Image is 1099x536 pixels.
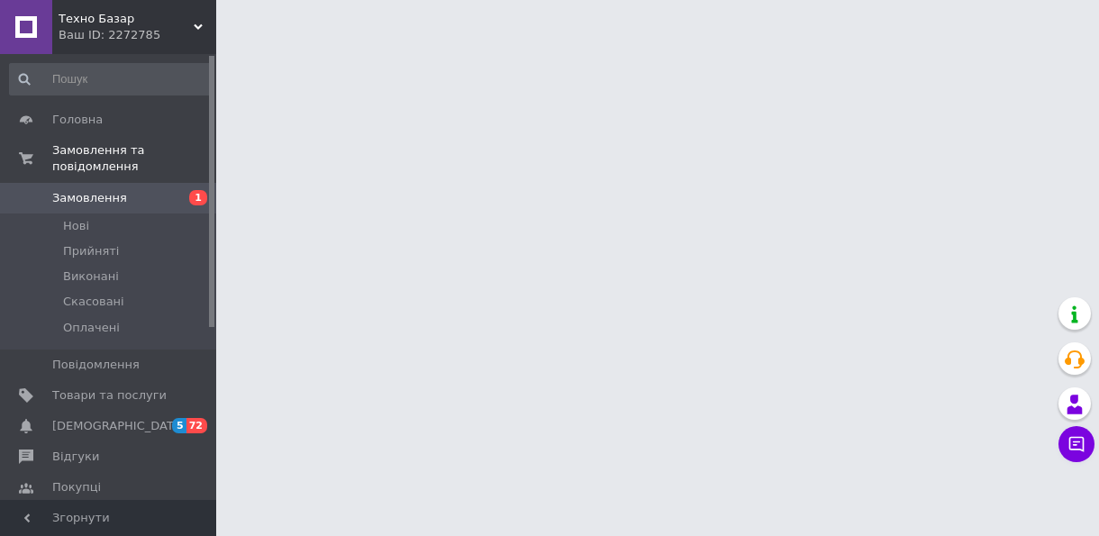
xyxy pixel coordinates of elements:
[59,11,194,27] span: Техно Базар
[1058,426,1094,462] button: Чат з покупцем
[63,268,119,285] span: Виконані
[63,320,120,336] span: Оплачені
[63,294,124,310] span: Скасовані
[52,418,186,434] span: [DEMOGRAPHIC_DATA]
[52,142,216,175] span: Замовлення та повідомлення
[52,449,99,465] span: Відгуки
[63,243,119,259] span: Прийняті
[52,190,127,206] span: Замовлення
[9,63,213,95] input: Пошук
[59,27,216,43] div: Ваш ID: 2272785
[63,218,89,234] span: Нові
[52,357,140,373] span: Повідомлення
[186,418,207,433] span: 72
[52,112,103,128] span: Головна
[172,418,186,433] span: 5
[52,387,167,404] span: Товари та послуги
[52,479,101,495] span: Покупці
[189,190,207,205] span: 1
